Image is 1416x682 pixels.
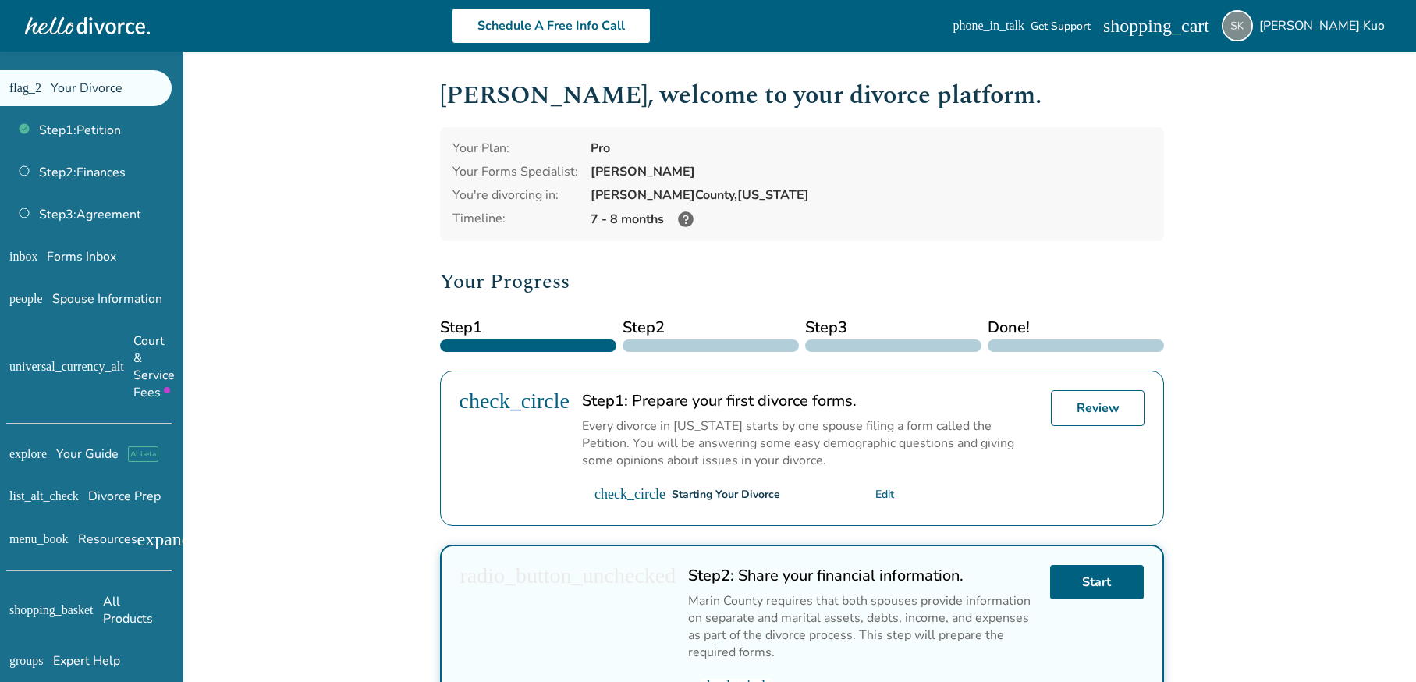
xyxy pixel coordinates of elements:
[1051,390,1145,426] a: Review
[1222,10,1253,41] img: stephanie.wei.kuo@gmail.com
[953,19,1091,34] a: phone_in_talkGet Support
[623,316,799,339] span: Step 2
[805,316,981,339] span: Step 3
[591,210,1152,229] div: 7 - 8 months
[688,565,1037,586] h2: Share your financial information.
[452,163,578,180] div: Your Forms Specialist:
[1031,19,1091,34] span: Get Support
[688,592,1037,661] p: Marin County requires that both spouses provide information on separate and marital assets, debts...
[582,390,1038,411] h2: Prepare your first divorce forms.
[452,210,578,229] div: Timeline:
[1050,565,1144,599] a: Start
[9,250,37,263] span: inbox
[133,332,175,401] span: Court & Service Fees
[591,186,1152,204] div: [PERSON_NAME] County, [US_STATE]
[591,163,1152,180] div: [PERSON_NAME]
[440,316,616,339] span: Step 1
[9,604,94,616] span: shopping_basket
[460,565,676,587] span: radio_button_unchecked
[591,140,1152,157] div: Pro
[672,487,780,502] div: Starting Your Divorce
[1338,607,1416,682] iframe: Chat Widget
[452,186,578,204] div: You're divorcing in:
[9,490,79,503] span: list_alt_check
[9,293,43,305] span: people
[128,446,158,462] span: AI beta
[688,565,734,586] strong: Step 2 :
[582,390,628,411] strong: Step 1 :
[9,533,69,545] span: menu_book
[1103,16,1209,35] span: shopping_cart
[9,448,47,460] span: explore
[953,20,1024,32] span: phone_in_talk
[9,531,137,548] span: Resources
[460,390,570,412] span: check_circle
[47,248,116,265] span: Forms Inbox
[582,417,1038,469] p: Every divorce in [US_STATE] starts by one spouse filing a form called the Petition. You will be a...
[1259,17,1391,34] span: [PERSON_NAME] Kuo
[594,487,665,501] span: check_circle
[137,530,240,549] span: expand_more
[440,76,1164,115] h1: [PERSON_NAME] , welcome to your divorce platform.
[875,487,894,502] a: Edit
[988,316,1164,339] span: Done!
[452,140,578,157] div: Your Plan:
[9,361,124,373] span: universal_currency_alt
[452,8,651,44] a: Schedule A Free Info Call
[440,266,1164,297] h2: Your Progress
[9,655,44,667] span: groups
[9,82,41,94] span: flag_2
